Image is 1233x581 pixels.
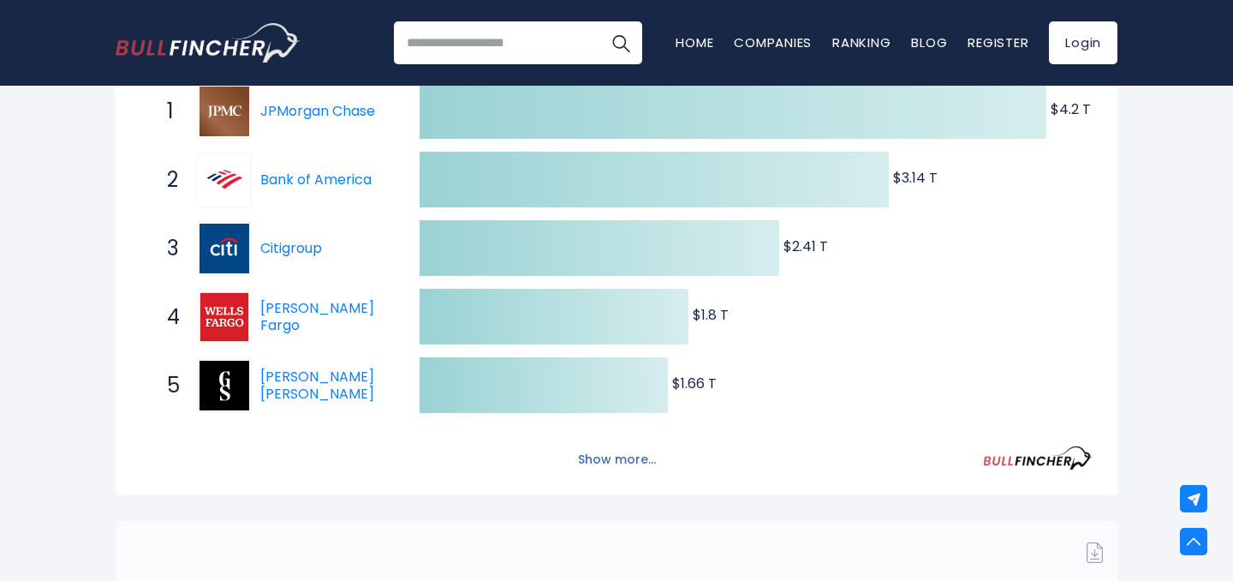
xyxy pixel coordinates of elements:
a: Citigroup [260,238,322,258]
a: Go to homepage [116,23,300,63]
a: Ranking [832,33,890,51]
img: Goldman Sachs [200,361,249,410]
text: $1.66 T [672,374,717,393]
a: [PERSON_NAME] [PERSON_NAME] [260,367,374,404]
img: JPMorgan Chase [200,87,249,136]
a: Home [676,33,713,51]
text: $2.41 T [783,237,828,256]
img: Wells Fargo [200,292,249,342]
a: Blog [911,33,947,51]
a: [PERSON_NAME] Fargo [260,298,374,336]
a: Companies [734,33,812,51]
a: Bank of America [197,153,260,207]
span: 5 [158,371,176,400]
a: Goldman Sachs [197,358,260,413]
span: 4 [158,302,176,332]
img: Bank of America [200,155,249,205]
span: 1 [158,97,176,126]
button: Search [599,21,642,64]
text: $3.14 T [893,168,938,188]
button: Show more... [568,446,666,474]
text: $1.8 T [693,305,729,325]
a: JPMorgan Chase [260,101,375,121]
a: Login [1049,21,1117,64]
a: Citigroup [197,221,260,276]
a: Bank of America [260,170,372,189]
a: Wells Fargo [197,290,260,344]
span: 2 [158,165,176,195]
text: $4.2 T [1051,99,1091,119]
a: JPMorgan Chase [197,84,260,139]
a: Register [968,33,1028,51]
img: Citigroup [200,224,249,273]
span: 3 [158,234,176,263]
img: Bullfincher logo [116,23,301,63]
